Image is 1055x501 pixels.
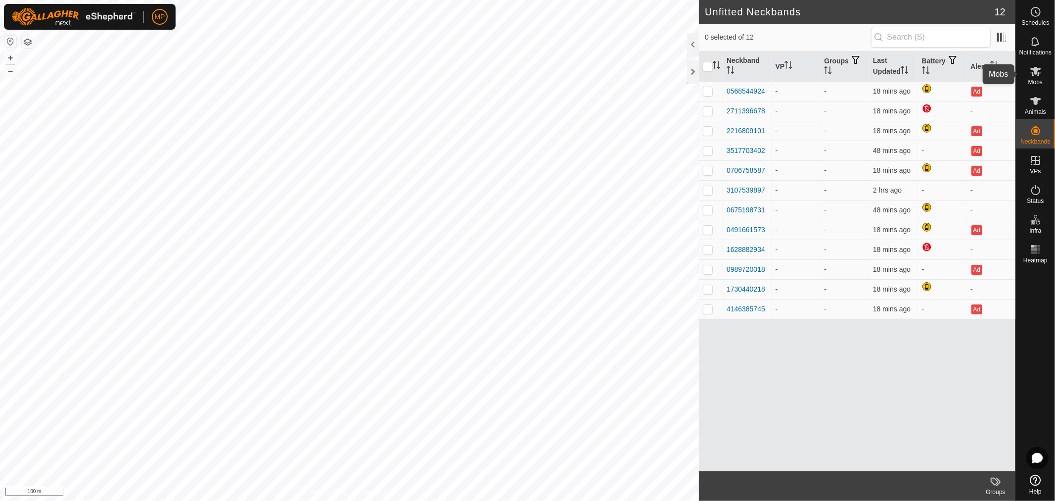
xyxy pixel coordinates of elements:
[873,166,911,174] span: 26 Aug 2025, 6:33 pm
[784,62,792,70] p-sorticon: Activate to sort
[4,52,16,64] button: +
[727,205,765,215] div: 0675198731
[772,51,821,82] th: VP
[1028,79,1043,85] span: Mobs
[776,226,778,234] app-display-virtual-paddock-transition: -
[12,8,136,26] img: Gallagher Logo
[1027,198,1044,204] span: Status
[776,265,778,273] app-display-virtual-paddock-transition: -
[776,107,778,115] app-display-virtual-paddock-transition: -
[359,488,388,497] a: Contact Us
[727,106,765,116] div: 2711396678
[971,166,982,176] button: Ad
[990,62,998,70] p-sorticon: Activate to sort
[966,101,1015,121] td: -
[820,51,869,82] th: Groups
[820,279,869,299] td: -
[971,146,982,156] button: Ad
[820,160,869,180] td: -
[971,87,982,97] button: Ad
[776,166,778,174] app-display-virtual-paddock-transition: -
[727,146,765,156] div: 3517703402
[918,180,967,200] td: -
[727,245,765,255] div: 1628882934
[966,279,1015,299] td: -
[22,36,34,48] button: Map Layers
[776,246,778,253] app-display-virtual-paddock-transition: -
[155,12,165,22] span: MP
[873,285,911,293] span: 26 Aug 2025, 6:33 pm
[873,147,911,154] span: 26 Aug 2025, 6:03 pm
[966,240,1015,259] td: -
[971,126,982,136] button: Ad
[1030,168,1041,174] span: VPs
[727,225,765,235] div: 0491661573
[1029,228,1041,234] span: Infra
[311,488,348,497] a: Privacy Policy
[918,299,967,319] td: -
[971,225,982,235] button: Ad
[727,165,765,176] div: 0706758587
[871,27,991,48] input: Search (S)
[824,68,832,76] p-sorticon: Activate to sort
[869,51,918,82] th: Last Updated
[1016,471,1055,499] a: Help
[705,32,871,43] span: 0 selected of 12
[873,226,911,234] span: 26 Aug 2025, 6:33 pm
[723,51,772,82] th: Neckband
[1021,20,1049,26] span: Schedules
[873,127,911,135] span: 26 Aug 2025, 6:33 pm
[776,127,778,135] app-display-virtual-paddock-transition: -
[1029,489,1042,495] span: Help
[776,87,778,95] app-display-virtual-paddock-transition: -
[820,259,869,279] td: -
[873,107,911,115] span: 26 Aug 2025, 6:33 pm
[1019,50,1052,55] span: Notifications
[820,240,869,259] td: -
[727,264,765,275] div: 0989720018
[918,51,967,82] th: Battery
[873,305,911,313] span: 26 Aug 2025, 6:33 pm
[901,67,909,75] p-sorticon: Activate to sort
[922,68,930,76] p-sorticon: Activate to sort
[727,86,765,97] div: 0568544924
[727,185,765,196] div: 3107539897
[713,62,721,70] p-sorticon: Activate to sort
[873,206,911,214] span: 26 Aug 2025, 6:03 pm
[966,200,1015,220] td: -
[820,121,869,141] td: -
[1025,109,1046,115] span: Animals
[4,36,16,48] button: Reset Map
[727,284,765,295] div: 1730440218
[971,304,982,314] button: Ad
[995,4,1006,19] span: 12
[820,101,869,121] td: -
[976,488,1015,497] div: Groups
[727,304,765,314] div: 4146385745
[4,65,16,77] button: –
[918,141,967,160] td: -
[873,186,902,194] span: 26 Aug 2025, 4:34 pm
[966,180,1015,200] td: -
[776,305,778,313] app-display-virtual-paddock-transition: -
[971,265,982,275] button: Ad
[727,126,765,136] div: 2216809101
[820,220,869,240] td: -
[873,246,911,253] span: 26 Aug 2025, 6:33 pm
[776,147,778,154] app-display-virtual-paddock-transition: -
[918,259,967,279] td: -
[820,180,869,200] td: -
[705,6,995,18] h2: Unfitted Neckbands
[820,299,869,319] td: -
[776,186,778,194] app-display-virtual-paddock-transition: -
[820,81,869,101] td: -
[776,285,778,293] app-display-virtual-paddock-transition: -
[776,206,778,214] app-display-virtual-paddock-transition: -
[727,67,734,75] p-sorticon: Activate to sort
[966,51,1015,82] th: Alerts
[820,200,869,220] td: -
[873,87,911,95] span: 26 Aug 2025, 6:33 pm
[820,141,869,160] td: -
[1020,139,1050,145] span: Neckbands
[873,265,911,273] span: 26 Aug 2025, 6:33 pm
